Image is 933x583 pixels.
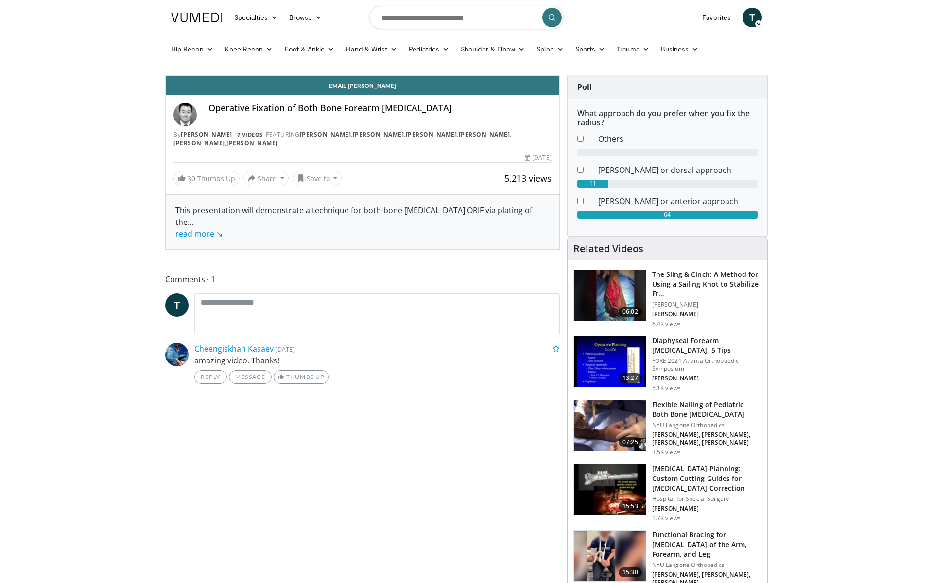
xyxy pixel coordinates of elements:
span: 15:30 [619,567,642,577]
a: Favorites [696,8,737,27]
a: Business [655,39,705,59]
a: Sports [570,39,611,59]
img: Avatar [165,343,189,366]
a: [PERSON_NAME] [406,130,457,138]
a: [PERSON_NAME] [300,130,351,138]
a: T [743,8,762,27]
a: 13:27 Diaphyseal Forearm [MEDICAL_DATA]: 5 Tips FORE 2021 Atlanta Orthopaedic Symposium [PERSON_N... [573,336,761,392]
p: NYU Langone Orthopedics [652,421,761,429]
h3: The Sling & Cinch: A Method for Using a Sailing Knot to Stabilize Fr… [652,270,761,299]
a: Thumbs Up [274,370,328,384]
a: Browse [283,8,328,27]
img: ef1ff9dc-8cab-41d4-8071-6836865bb527.150x105_q85_crop-smart_upscale.jpg [574,464,646,515]
h3: [MEDICAL_DATA] Planning: Custom Cutting Guides for [MEDICAL_DATA] Correction [652,464,761,493]
h3: Flexible Nailing of Pediatric Both Bone [MEDICAL_DATA] [652,400,761,419]
span: 13:27 [619,373,642,383]
a: 7 Videos [234,130,266,138]
span: 5,213 views [504,172,552,184]
a: Hip Recon [165,39,219,59]
a: Trauma [611,39,655,59]
button: Save to [293,171,342,186]
h3: Diaphyseal Forearm [MEDICAL_DATA]: 5 Tips [652,336,761,355]
small: [DATE] [276,345,294,354]
p: 6.4K views [652,320,681,328]
p: 3.5K views [652,448,681,456]
p: NYU Langone Orthopedics [652,561,761,569]
a: [PERSON_NAME] [353,130,404,138]
a: 07:25 Flexible Nailing of Pediatric Both Bone [MEDICAL_DATA] NYU Langone Orthopedics [PERSON_NAME... [573,400,761,456]
dd: [PERSON_NAME] or anterior approach [591,195,765,207]
p: [PERSON_NAME] [652,301,761,309]
p: amazing video. Thanks! [194,355,560,366]
p: Hospital for Special Surgery [652,495,761,503]
a: read more ↘ [175,228,223,239]
p: [PERSON_NAME] [652,505,761,513]
a: [PERSON_NAME] [181,130,232,138]
a: Foot & Ankle [279,39,341,59]
span: 15:53 [619,501,642,511]
div: 64 [577,211,758,219]
h4: Related Videos [573,243,643,255]
a: [PERSON_NAME] [173,139,225,147]
a: Cheengiskhan Kasaev [194,343,274,354]
span: Comments 1 [165,273,560,286]
p: 5.1K views [652,384,681,392]
img: 5904ea8b-7bd2-4e2c-8e00-9b345106a7ee.150x105_q85_crop-smart_upscale.jpg [574,400,646,451]
p: FORE 2021 Atlanta Orthopaedic Symposium [652,357,761,373]
img: 7469cecb-783c-4225-a461-0115b718ad32.150x105_q85_crop-smart_upscale.jpg [574,270,646,321]
dd: Others [591,133,765,145]
img: 181f810e-e302-4326-8cf4-6288db1a84a7.150x105_q85_crop-smart_upscale.jpg [574,336,646,387]
video-js: Video Player [166,75,559,76]
a: Shoulder & Elbow [455,39,531,59]
a: Message [229,370,272,384]
div: [DATE] [525,154,551,162]
a: Hand & Wrist [340,39,403,59]
a: Spine [531,39,569,59]
h4: Operative Fixation of Both Bone Forearm [MEDICAL_DATA] [208,103,552,114]
a: 06:02 The Sling & Cinch: A Method for Using a Sailing Knot to Stabilize Fr… [PERSON_NAME] [PERSON... [573,270,761,328]
a: Knee Recon [219,39,279,59]
a: Email [PERSON_NAME] [166,76,559,95]
img: 36443e81-e474-4d66-a058-b6043e64fb14.jpg.150x105_q85_crop-smart_upscale.jpg [574,531,646,581]
div: By FEATURING , , , , , [173,130,552,148]
h3: Functional Bracing for [MEDICAL_DATA] of the Arm, Forearm, and Leg [652,530,761,559]
img: VuMedi Logo [171,13,223,22]
a: [PERSON_NAME] [226,139,278,147]
strong: Poll [577,82,592,92]
div: This presentation will demonstrate a technique for both-bone [MEDICAL_DATA] ORIF via plating of the [175,205,550,240]
input: Search topics, interventions [369,6,564,29]
button: Share [243,171,289,186]
p: [PERSON_NAME], [PERSON_NAME], [PERSON_NAME], [PERSON_NAME] [652,431,761,446]
p: [PERSON_NAME] [652,375,761,382]
span: 07:25 [619,437,642,447]
a: Reply [194,370,227,384]
span: 30 [188,174,195,183]
img: Avatar [173,103,197,126]
span: 06:02 [619,307,642,317]
p: [PERSON_NAME] [652,310,761,318]
h6: What approach do you prefer when you fix the radius? [577,109,758,127]
a: 15:53 [MEDICAL_DATA] Planning: Custom Cutting Guides for [MEDICAL_DATA] Correction Hospital for S... [573,464,761,522]
div: 11 [577,180,608,188]
a: T [165,293,189,317]
a: [PERSON_NAME] [459,130,510,138]
a: Specialties [228,8,283,27]
dd: [PERSON_NAME] or dorsal approach [591,164,765,176]
a: Pediatrics [403,39,455,59]
p: 1.7K views [652,514,681,522]
a: 30 Thumbs Up [173,171,240,186]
